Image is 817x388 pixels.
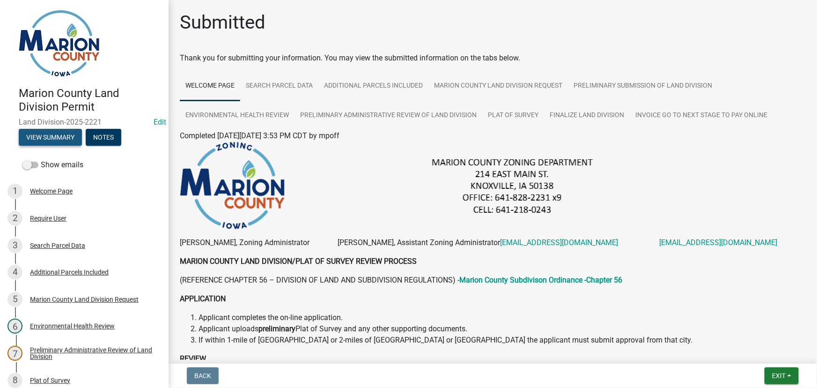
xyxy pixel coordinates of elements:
[765,367,799,384] button: Exit
[22,159,83,171] label: Show emails
[30,188,73,194] div: Welcome Page
[180,71,240,101] a: Welcome Page
[568,71,718,101] a: Preliminary Submission of Land Division
[500,238,618,247] a: [EMAIL_ADDRESS][DOMAIN_NAME]
[180,237,806,248] p: [PERSON_NAME], Zoning Administrator [PERSON_NAME], Assistant Zoning Administrator
[30,323,115,329] div: Environmental Health Review
[19,129,82,146] button: View Summary
[19,87,161,114] h4: Marion County Land Division Permit
[194,372,211,380] span: Back
[240,71,318,101] a: Search Parcel Data
[258,324,295,333] strong: preliminary
[154,118,166,127] wm-modal-confirm: Edit Application Number
[7,346,22,361] div: 7
[180,131,339,140] span: Completed [DATE][DATE] 3:53 PM CDT by mpoff
[772,372,786,380] span: Exit
[30,242,85,249] div: Search Parcel Data
[180,257,417,266] strong: MARION COUNTY LAND DIVISION/PLAT OF SURVEY REVIEW PROCESS
[7,319,22,334] div: 6
[7,265,22,280] div: 4
[199,312,806,323] li: Applicant completes the on-line application.
[199,323,806,335] li: Applicant uploads Plat of Survey and any other supporting documents.
[459,276,622,284] a: Marion County Subdivison Ordinance -Chapter 56
[180,11,265,34] h1: Submitted
[30,296,139,303] div: Marion County Land Division Request
[19,134,82,142] wm-modal-confirm: Summary
[19,118,150,127] span: Land Division-2025-2221
[180,275,806,286] p: (REFERENCE CHAPTER 56 – DIVISION OF LAND AND SUBDIVISION REGULATIONS) -
[285,156,742,216] img: image_f37a4f6b-998b-4d6b-ba42-11951b6f9b75.png
[180,101,294,131] a: Environmental Health Review
[428,71,568,101] a: Marion County Land Division Request
[30,377,70,384] div: Plat of Survey
[199,335,806,346] li: If within 1-mile of [GEOGRAPHIC_DATA] or 2-miles of [GEOGRAPHIC_DATA] or [GEOGRAPHIC_DATA] the ap...
[7,292,22,307] div: 5
[318,71,428,101] a: Additional Parcels Included
[482,101,544,131] a: Plat of Survey
[7,373,22,388] div: 8
[544,101,630,131] a: Finalize Land Division
[154,118,166,127] a: Edit
[86,134,121,142] wm-modal-confirm: Notes
[180,294,226,303] strong: APPLICATION
[180,52,806,64] div: Thank you for submitting your information. You may view the submitted information on the tabs below.
[294,101,482,131] a: Preliminary Administrative Review of Land Division
[30,269,109,276] div: Additional Parcels Included
[630,101,773,131] a: Invoice GO TO NEXT STAGE TO PAY ONLINE
[19,10,100,77] img: Marion County, Iowa
[30,215,66,222] div: Require User
[86,129,121,146] button: Notes
[7,238,22,253] div: 3
[7,184,22,199] div: 1
[30,347,154,360] div: Preliminary Administrative Review of Land Division
[659,238,777,247] a: [EMAIL_ADDRESS][DOMAIN_NAME]
[187,367,219,384] button: Back
[7,211,22,226] div: 2
[180,354,206,363] strong: REVIEW
[180,142,285,230] img: image_3ec4d141-42a6-46c6-9cb6-e4a797db52ef.png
